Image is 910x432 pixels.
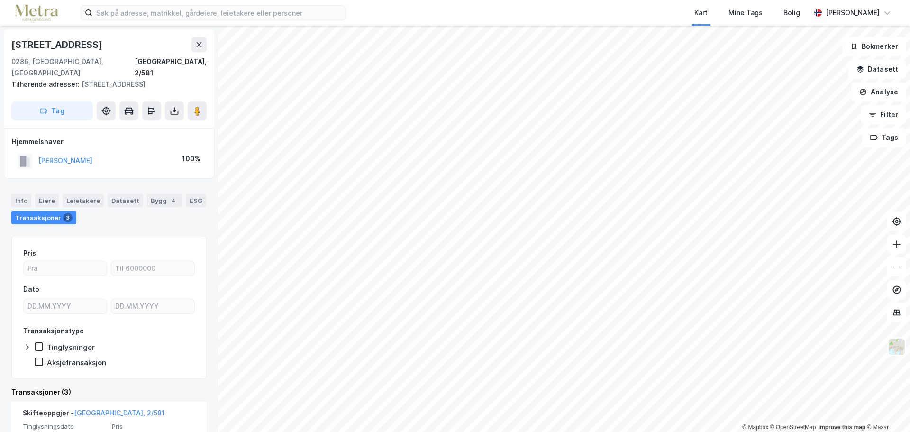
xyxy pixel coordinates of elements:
span: Pris [112,423,195,431]
iframe: Chat Widget [863,386,910,432]
button: Analyse [851,83,906,101]
div: 3 [63,213,73,222]
div: 4 [169,196,178,205]
button: Tags [862,128,906,147]
div: Dato [23,284,39,295]
div: Mine Tags [728,7,763,18]
button: Filter [861,105,906,124]
a: Improve this map [819,424,865,431]
button: Datasett [848,60,906,79]
a: Mapbox [742,424,768,431]
img: Z [888,338,906,356]
img: metra-logo.256734c3b2bbffee19d4.png [15,5,58,21]
div: Eiere [35,194,59,207]
a: [GEOGRAPHIC_DATA], 2/581 [74,409,164,417]
div: Leietakere [63,194,104,207]
div: Transaksjoner [11,211,76,224]
input: Til 6000000 [111,261,194,276]
div: Bygg [147,194,182,207]
div: Tinglysninger [47,343,95,352]
div: Kontrollprogram for chat [863,386,910,432]
div: 100% [182,153,200,165]
button: Tag [11,101,93,120]
div: Transaksjonstype [23,325,84,337]
span: Tinglysningsdato [23,423,106,431]
div: Pris [23,248,36,259]
div: Hjemmelshaver [12,136,206,147]
div: Kart [694,7,708,18]
div: Datasett [108,194,143,207]
span: Tilhørende adresser: [11,80,82,88]
input: Fra [24,261,107,276]
div: Bolig [783,7,800,18]
input: DD.MM.YYYY [24,299,107,313]
div: [GEOGRAPHIC_DATA], 2/581 [135,56,207,79]
div: Aksjetransaksjon [47,358,106,367]
div: [STREET_ADDRESS] [11,79,199,90]
div: [PERSON_NAME] [826,7,880,18]
div: 0286, [GEOGRAPHIC_DATA], [GEOGRAPHIC_DATA] [11,56,135,79]
div: Skifteoppgjør - [23,407,164,423]
input: DD.MM.YYYY [111,299,194,313]
a: OpenStreetMap [770,424,816,431]
input: Søk på adresse, matrikkel, gårdeiere, leietakere eller personer [92,6,346,20]
button: Bokmerker [842,37,906,56]
div: Transaksjoner (3) [11,386,207,398]
div: ESG [186,194,206,207]
div: Info [11,194,31,207]
div: [STREET_ADDRESS] [11,37,104,52]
